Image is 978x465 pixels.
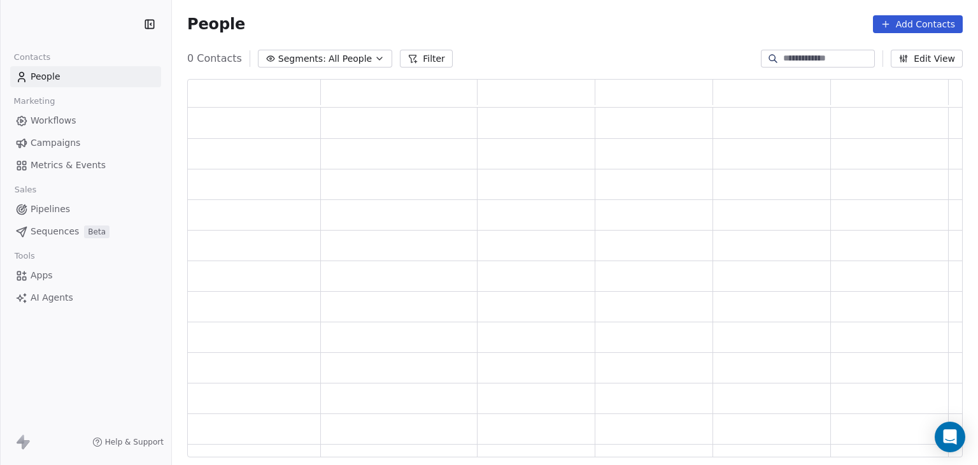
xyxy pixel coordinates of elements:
a: SequencesBeta [10,221,161,242]
span: Workflows [31,114,76,127]
span: 0 Contacts [187,51,242,66]
button: Add Contacts [873,15,963,33]
span: People [187,15,245,34]
a: Metrics & Events [10,155,161,176]
span: Apps [31,269,53,282]
span: Beta [84,225,110,238]
span: Pipelines [31,203,70,216]
span: Help & Support [105,437,164,447]
span: All People [329,52,372,66]
a: AI Agents [10,287,161,308]
span: AI Agents [31,291,73,304]
a: People [10,66,161,87]
button: Filter [400,50,453,68]
span: Segments: [278,52,326,66]
a: Workflows [10,110,161,131]
span: Contacts [8,48,56,67]
div: Open Intercom Messenger [935,422,965,452]
span: Metrics & Events [31,159,106,172]
span: Sales [9,180,42,199]
a: Pipelines [10,199,161,220]
span: Campaigns [31,136,80,150]
span: Tools [9,247,40,266]
a: Campaigns [10,132,161,154]
a: Apps [10,265,161,286]
a: Help & Support [92,437,164,447]
span: Marketing [8,92,60,111]
span: Sequences [31,225,79,238]
span: People [31,70,60,83]
button: Edit View [891,50,963,68]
